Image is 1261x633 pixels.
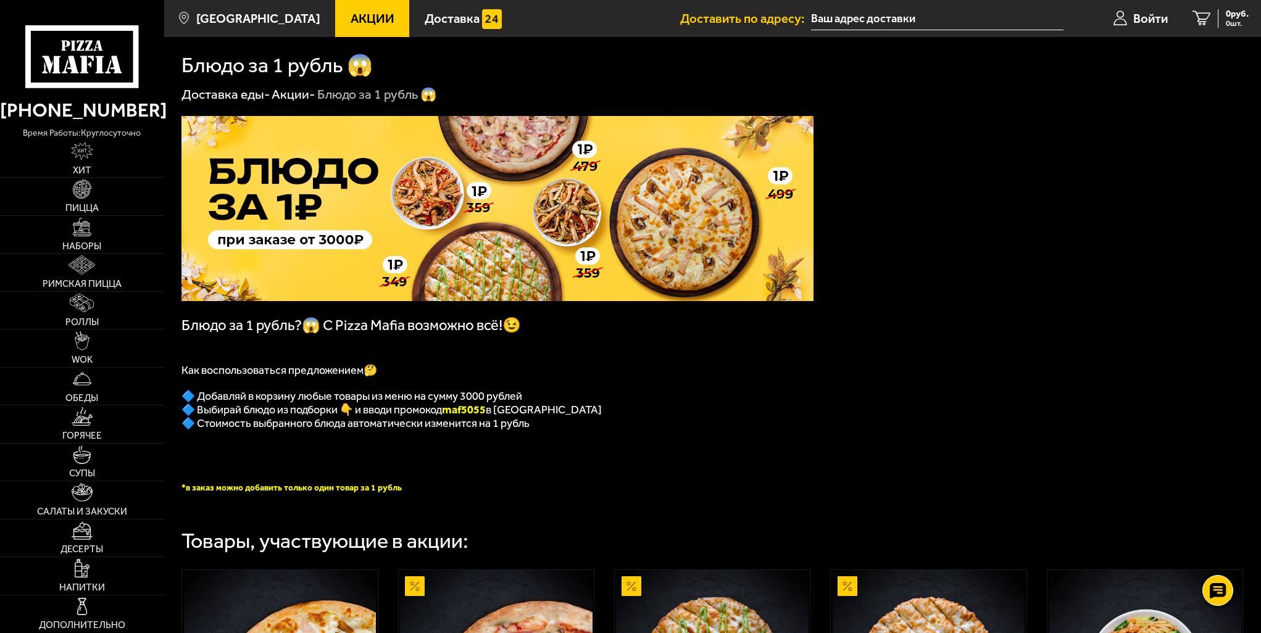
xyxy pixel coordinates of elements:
span: Салаты и закуски [37,507,127,516]
a: Акции- [272,86,315,102]
span: Доставить по адресу: [680,12,811,25]
img: 15daf4d41897b9f0e9f617042186c801.svg [482,9,502,29]
span: 🔷 Стоимость выбранного блюда автоматически изменится на 1 рубль [181,416,530,430]
span: Супы [69,469,95,478]
span: Как воспользоваться предложением🤔 [181,363,377,377]
span: Войти [1133,12,1168,25]
span: Блюдо за 1 рубль?😱 [181,316,323,334]
span: Напитки [59,583,105,592]
span: 0 шт. [1226,20,1249,28]
a: Доставка еды- [181,86,270,102]
div: Блюдо за 1 рубль 😱 [317,86,437,103]
h1: Блюдо за 1 рубль 😱 [181,55,373,76]
span: Обеды [65,394,98,403]
span: Горячее [62,431,102,441]
span: [GEOGRAPHIC_DATA] [196,12,320,25]
span: 🔷 Добавляй в корзину любые товары из меню на сумму 3000 рублей [181,389,522,403]
img: Акционный [838,576,857,596]
img: Акционный [405,576,425,596]
span: 🔷 Выбирай блюдо из подборки 👇 и вводи промокод в [GEOGRAPHIC_DATA] [181,403,602,416]
span: Дополнительно [39,621,125,630]
span: Хит [73,166,91,175]
span: 0 руб. [1226,9,1249,19]
b: maf5055 [442,403,486,416]
b: *в заказ можно добавить только один товар за 1 рубль [181,482,402,493]
span: Доставка [425,12,480,25]
img: Акционный [622,576,641,596]
span: WOK [72,355,93,365]
span: Римская пицца [43,279,122,289]
span: Десерты [60,545,103,554]
div: Товары, участвующие в акции: [181,531,468,552]
img: 1024x1024 [181,116,814,301]
span: С Pizza Mafia возможно всё!😉 [323,316,521,334]
span: Наборы [62,242,101,251]
span: Акции [351,12,394,25]
input: Ваш адрес доставки [811,7,1063,30]
span: Роллы [65,318,99,327]
span: Пицца [65,204,99,213]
